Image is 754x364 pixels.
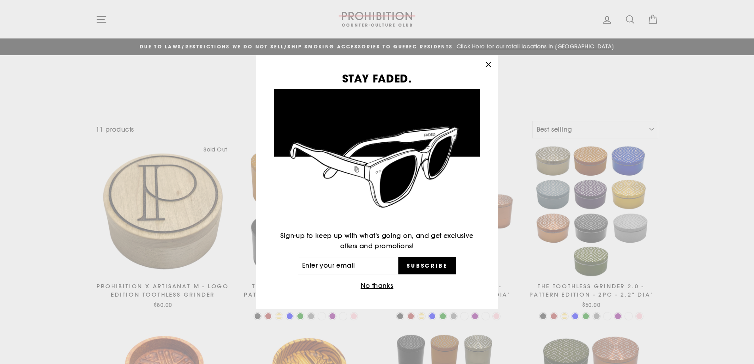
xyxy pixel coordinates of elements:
button: Subscribe [398,257,456,274]
p: Sign-up to keep up with what's going on, and get exclusive offers and promotions! [274,231,480,251]
input: Enter your email [298,257,398,274]
button: No thanks [358,280,396,291]
span: Subscribe [407,262,448,269]
h3: STAY FADED. [274,73,480,84]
